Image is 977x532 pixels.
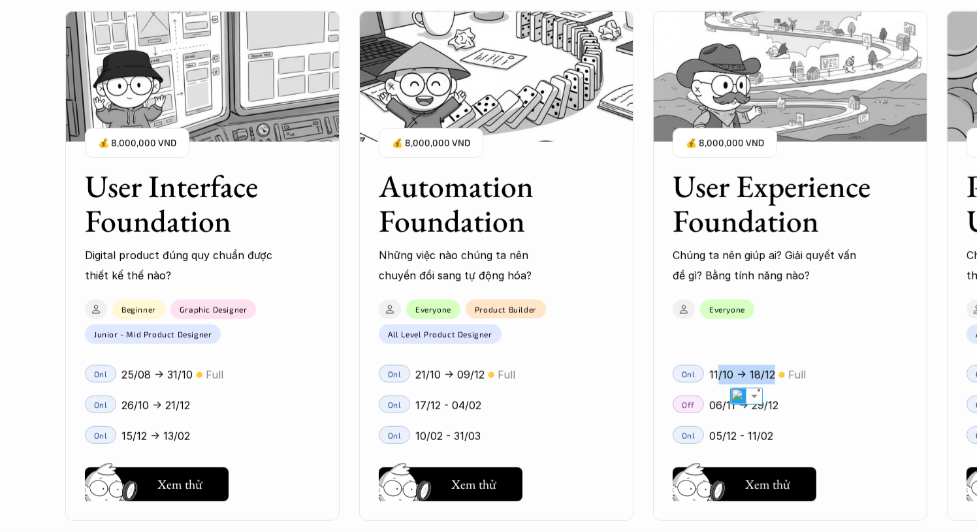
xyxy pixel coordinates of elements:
[121,426,190,446] p: 15/12 -> 13/02
[157,475,202,493] h5: Xem thử
[488,370,494,380] p: 🟡
[415,396,481,415] p: 17/12 - 04/02
[85,169,287,238] h3: User Interface Foundation
[709,396,778,415] p: 06/11 -> 29/12
[415,305,451,314] p: Everyone
[379,462,522,501] a: Xem thử
[745,475,790,493] h5: Xem thử
[682,400,695,409] p: Off
[180,305,248,314] p: Graphic Designer
[85,467,229,501] button: Xem thử
[709,365,775,384] p: 11/10 -> 18/12
[682,431,696,440] p: Onl
[196,370,202,380] p: 🟡
[85,462,229,501] a: Xem thử
[121,365,193,384] p: 25/08 -> 31/10
[673,245,862,285] p: Chúng ta nên giúp ai? Giải quyết vấn đề gì? Bằng tính năng nào?
[673,467,816,501] button: Xem thử
[498,365,515,384] p: Full
[388,369,402,379] p: Onl
[388,400,402,409] p: Onl
[415,426,481,446] p: 10/02 - 31/03
[85,245,274,285] p: Digital product đúng quy chuẩn được thiết kế thế nào?
[673,462,816,501] a: Xem thử
[673,169,875,238] h3: User Experience Foundation
[379,245,568,285] p: Những việc nào chúng ta nên chuyển đổi sang tự động hóa?
[121,305,156,314] p: Beginner
[206,365,223,384] p: Full
[379,467,522,501] button: Xem thử
[709,305,745,314] p: Everyone
[686,134,764,152] p: 💰 8,000,000 VND
[121,396,190,415] p: 26/10 -> 21/12
[392,134,470,152] p: 💰 8,000,000 VND
[682,369,696,379] p: Onl
[415,365,485,384] p: 21/10 -> 09/12
[788,365,806,384] p: Full
[388,330,492,339] p: All Level Product Designer
[778,370,785,380] p: 🟡
[94,330,212,339] p: Junior - Mid Product Designer
[388,431,402,440] p: Onl
[475,305,537,314] p: Product Builder
[451,475,496,493] h5: Xem thử
[98,134,176,152] p: 💰 8,000,000 VND
[379,169,581,238] h3: Automation Foundation
[709,426,773,446] p: 05/12 - 11/02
